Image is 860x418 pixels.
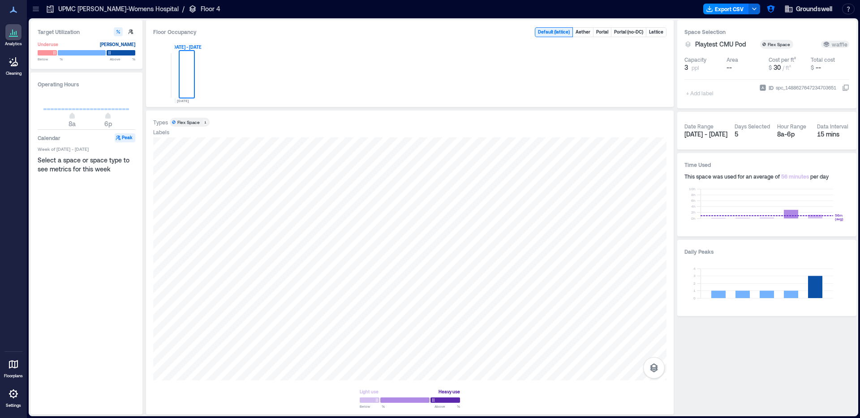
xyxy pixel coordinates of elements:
[104,120,112,128] span: 6p
[38,156,136,174] div: Select a space or space type to see metrics for this week
[811,64,814,71] span: $
[182,4,185,13] p: /
[768,41,791,47] div: Flex Space
[769,83,774,92] span: ID
[760,40,804,49] button: Flex Space
[38,56,63,62] span: Below %
[817,123,848,130] div: Data Interval
[777,130,810,139] div: 8a - 6p
[684,56,706,63] div: Capacity
[691,216,696,221] tspan: 0h
[684,87,717,99] span: + Add label
[2,21,25,49] a: Analytics
[693,296,696,300] tspan: 0
[38,40,58,49] div: Underuse
[689,187,696,191] tspan: 10h
[38,80,135,89] h3: Operating Hours
[573,28,593,37] button: Aether
[695,40,757,49] button: Playtest CMU Pod
[153,128,169,136] div: Labels
[692,64,699,71] span: ppl
[4,373,23,379] p: Floorplans
[5,41,22,47] p: Analytics
[842,84,849,91] button: IDspc_1488627647234703651
[38,27,135,36] h3: Target Utilization
[153,27,528,37] div: Floor Occupancy
[38,133,60,142] h3: Calendar
[783,64,791,71] span: / ft²
[684,173,849,180] div: This space was used for an average of per day
[769,56,796,63] div: Cost per ft²
[434,404,460,409] span: Above %
[2,51,25,79] a: Cleaning
[691,204,696,209] tspan: 4h
[201,4,220,13] p: Floor 4
[360,404,385,409] span: Below %
[535,28,572,37] button: Default (lattice)
[796,4,832,13] span: Groundswell
[703,4,749,14] button: Export CSV
[611,28,646,37] button: Portal (no-DC)
[735,130,770,139] div: 5
[777,123,806,130] div: Hour Range
[691,210,696,214] tspan: 2h
[782,2,835,16] button: Groundswell
[811,56,835,63] div: Total cost
[781,173,809,179] span: 56 minutes
[693,266,696,271] tspan: 4
[1,354,26,381] a: Floorplans
[693,288,696,293] tspan: 1
[774,64,781,71] span: 30
[684,123,714,130] div: Date Range
[691,192,696,197] tspan: 8h
[727,64,732,71] span: --
[695,40,746,49] span: Playtest CMU Pod
[684,130,727,138] span: [DATE] - [DATE]
[684,63,688,72] span: 3
[6,71,21,76] p: Cleaning
[3,383,24,411] a: Settings
[769,64,772,71] span: $
[735,123,770,130] div: Days Selected
[816,64,821,71] span: --
[439,387,460,396] div: Heavy use
[693,273,696,278] tspan: 3
[823,41,847,48] div: waffle
[684,160,849,169] h3: Time Used
[177,98,189,103] text: [DATE]
[360,387,378,396] div: Light use
[817,130,850,139] div: 15 mins
[684,63,723,72] button: 3 ppl
[684,27,849,36] h3: Space Selection
[69,120,76,128] span: 8a
[6,403,21,408] p: Settings
[100,40,135,49] div: [PERSON_NAME]
[691,198,696,203] tspan: 6h
[693,281,696,286] tspan: 2
[646,28,666,37] button: Lattice
[177,119,200,125] div: Flex Space
[110,56,135,62] span: Above %
[38,146,135,152] span: Week of [DATE] - [DATE]
[202,119,208,125] div: 1
[684,247,849,256] h3: Daily Peaks
[775,83,837,92] div: spc_1488627647234703651
[115,133,135,142] button: Peak
[593,28,611,37] button: Portal
[58,4,179,13] p: UPMC [PERSON_NAME]-Womens Hospital
[727,56,738,63] div: Area
[153,119,168,126] div: Types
